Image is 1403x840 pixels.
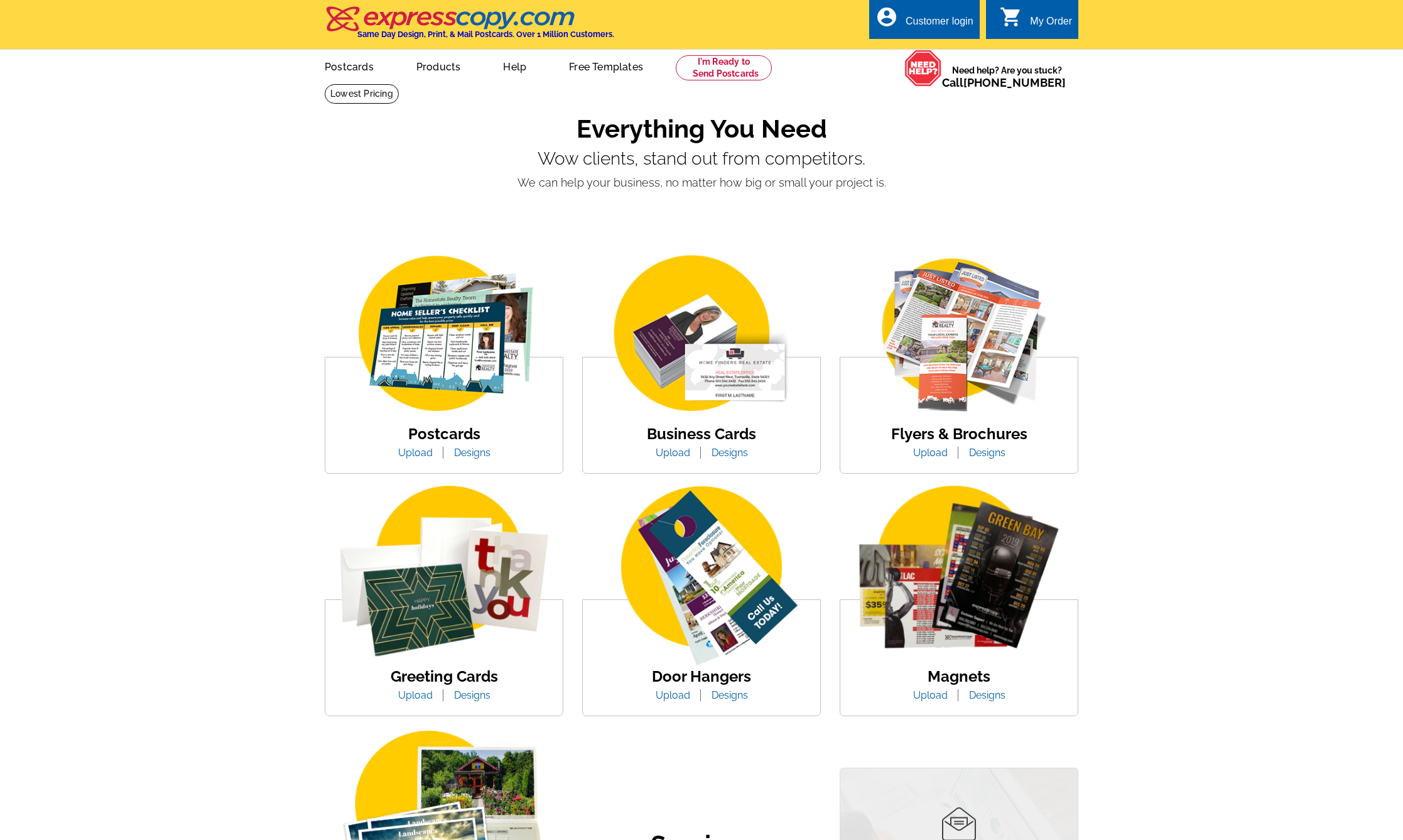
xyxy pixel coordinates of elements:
a: Upload [389,447,442,459]
h4: Same Day Design, Print, & Mail Postcards. Over 1 Million Customers. [357,30,614,39]
div: Customer login [906,16,973,33]
div: My Order [1030,16,1072,33]
a: Designs [702,689,757,701]
a: Upload [646,447,700,459]
a: Magnets [928,667,990,685]
a: Business Cards [647,425,756,443]
a: Upload [904,689,957,701]
a: Postcards [305,51,394,80]
p: Wow clients, stand out from competitors. [325,149,1078,169]
span: Need help? Are you stuck? [942,64,1072,89]
span: Call [942,76,1066,89]
a: shopping_cart My Order [1000,14,1072,30]
a: Designs [445,689,500,701]
a: Designs [960,447,1015,459]
a: Designs [702,447,757,459]
a: [PHONE_NUMBER] [963,76,1066,89]
a: Free Templates [549,51,663,80]
p: We can help your business, no matter how big or small your project is. [325,174,1078,191]
a: account_circle Customer login [875,14,973,30]
i: shopping_cart [1000,6,1022,28]
img: help [904,50,942,87]
img: flyer-card.png [852,252,1066,417]
a: Flyers & Brochures [891,425,1027,443]
img: door-hanger-img.png [583,486,820,669]
i: account_circle [875,6,898,28]
img: magnets.png [840,486,1078,669]
a: Designs [445,447,500,459]
a: Greeting Cards [391,667,498,685]
a: Postcards [408,425,480,443]
a: Same Day Design, Print, & Mail Postcards. Over 1 Million Customers. [325,15,614,39]
a: Help [483,51,546,80]
a: Designs [960,689,1015,701]
h1: Everything You Need [325,114,1078,144]
img: business-card.png [595,252,808,417]
a: Upload [904,447,957,459]
a: Door Hangers [652,667,751,685]
a: Upload [646,689,700,701]
a: Upload [389,689,442,701]
img: greeting-card.png [325,486,563,669]
img: img_postcard.png [337,252,551,417]
a: Products [396,51,481,80]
